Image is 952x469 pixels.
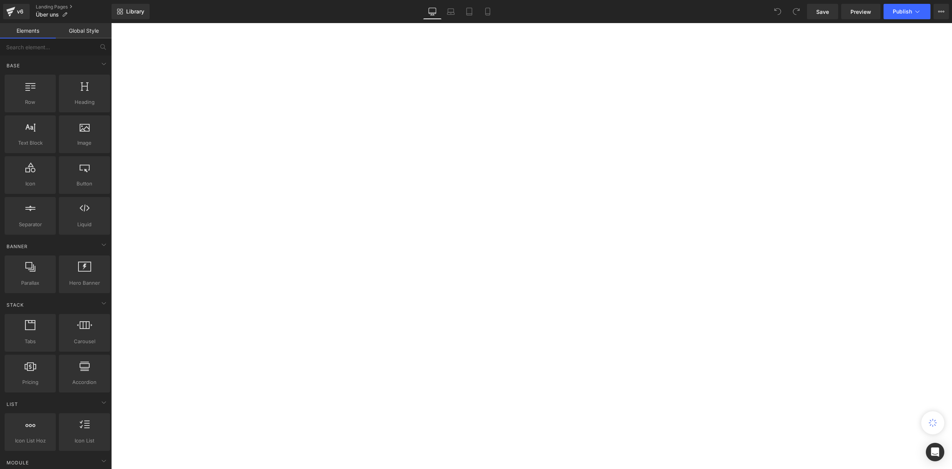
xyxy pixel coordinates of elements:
span: List [6,401,19,408]
span: Liquid [61,220,108,229]
span: Icon [7,180,53,188]
span: Text Block [7,139,53,147]
span: Module [6,459,30,466]
a: Landing Pages [36,4,112,10]
span: Parallax [7,279,53,287]
div: Open Intercom Messenger [926,443,944,461]
span: Heading [61,98,108,106]
span: Icon List [61,437,108,445]
span: Hero Banner [61,279,108,287]
span: Separator [7,220,53,229]
span: Accordion [61,378,108,386]
a: Desktop [423,4,442,19]
span: Stack [6,301,25,309]
span: Save [816,8,829,16]
a: Global Style [56,23,112,38]
span: Pricing [7,378,53,386]
span: Base [6,62,21,69]
span: Über uns [36,12,59,18]
a: v6 [3,4,30,19]
span: Button [61,180,108,188]
a: Tablet [460,4,479,19]
span: Icon List Hoz [7,437,53,445]
span: Image [61,139,108,147]
button: Redo [789,4,804,19]
a: New Library [112,4,150,19]
a: Preview [841,4,880,19]
span: Tabs [7,337,53,345]
a: Mobile [479,4,497,19]
div: v6 [15,7,25,17]
button: Publish [884,4,930,19]
a: Laptop [442,4,460,19]
button: Undo [770,4,785,19]
span: Publish [893,8,912,15]
span: Row [7,98,53,106]
button: More [934,4,949,19]
span: Banner [6,243,28,250]
span: Preview [850,8,871,16]
span: Library [126,8,144,15]
span: Carousel [61,337,108,345]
